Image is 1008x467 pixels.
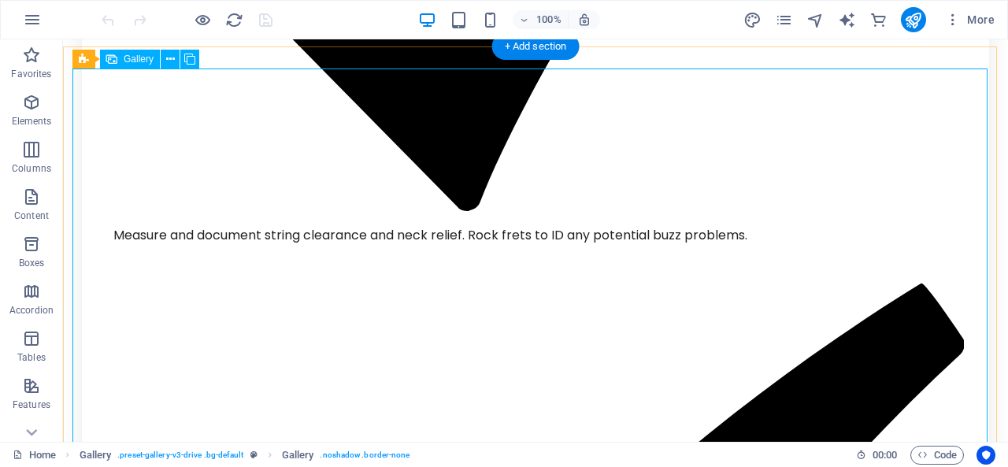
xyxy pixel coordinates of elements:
button: reload [224,10,243,29]
button: navigator [806,10,825,29]
h6: Session time [856,446,898,465]
span: Gallery [124,54,154,64]
button: design [743,10,762,29]
h6: 100% [536,10,561,29]
i: Pages (Ctrl+Alt+S) [775,11,793,29]
p: Columns [12,162,51,175]
button: 100% [513,10,569,29]
p: Content [14,209,49,222]
button: Usercentrics [976,446,995,465]
div: + Add section [492,33,580,60]
p: Accordion [9,304,54,317]
a: Click to cancel selection. Double-click to open Pages [13,446,56,465]
span: Code [917,446,957,465]
button: Code [910,446,964,465]
span: : [884,449,886,461]
p: Features [13,398,50,411]
span: . preset-gallery-v3-drive .bg-default [117,446,243,465]
i: AI Writer [838,11,856,29]
button: pages [775,10,794,29]
p: Boxes [19,257,45,269]
p: Favorites [11,68,51,80]
p: Elements [12,115,52,128]
button: More [939,7,1001,32]
nav: breadcrumb [80,446,410,465]
button: text_generator [838,10,857,29]
span: Click to select. Double-click to edit [282,446,314,465]
i: Publish [904,11,922,29]
button: publish [901,7,926,32]
span: . noshadow .border-none [320,446,409,465]
span: More [945,12,995,28]
i: This element is a customizable preset [250,450,258,459]
i: Design (Ctrl+Alt+Y) [743,11,762,29]
i: Navigator [806,11,825,29]
span: 00 00 [873,446,897,465]
i: Reload page [225,11,243,29]
i: Commerce [869,11,888,29]
span: Click to select. Double-click to edit [80,446,112,465]
button: Click here to leave preview mode and continue editing [193,10,212,29]
button: commerce [869,10,888,29]
p: Tables [17,351,46,364]
i: On resize automatically adjust zoom level to fit chosen device. [577,13,591,27]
